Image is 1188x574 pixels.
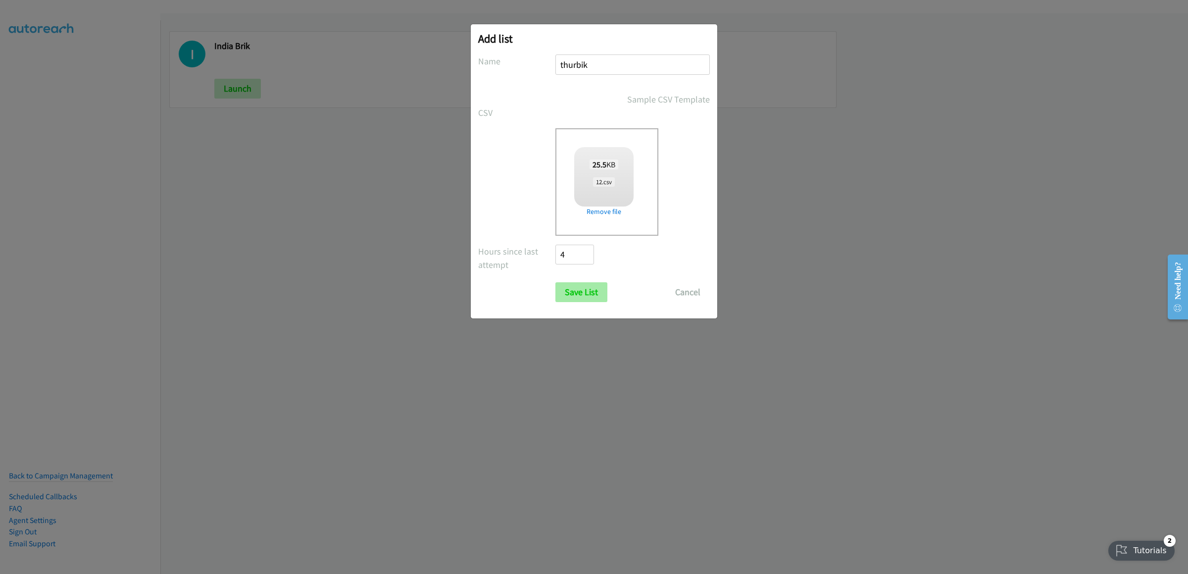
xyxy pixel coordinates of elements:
button: Cancel [666,282,710,302]
input: Save List [555,282,607,302]
label: Name [478,54,555,68]
a: Sample CSV Template [627,93,710,106]
strong: 25.5 [593,159,606,169]
a: Remove file [574,207,634,217]
span: 12.csv [593,177,615,187]
h2: Add list [478,32,710,46]
label: Hours since last attempt [478,245,555,271]
iframe: Checklist [1102,531,1181,567]
span: KB [590,159,619,169]
iframe: Resource Center [1160,247,1188,327]
label: CSV [478,106,555,119]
